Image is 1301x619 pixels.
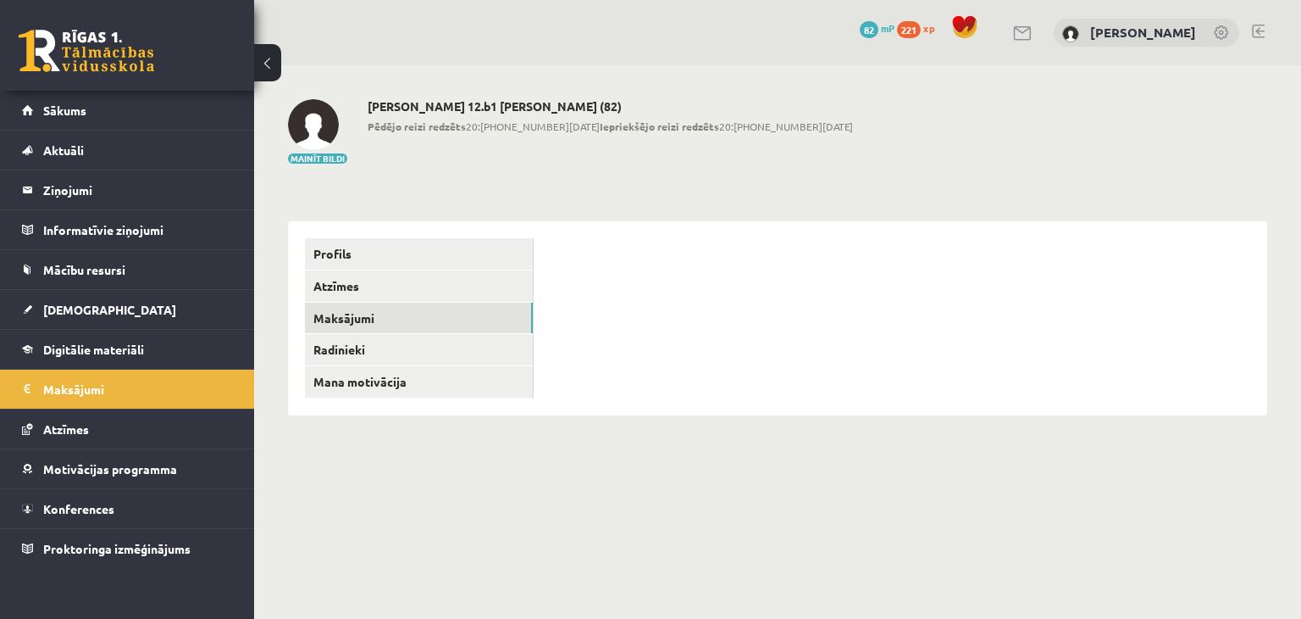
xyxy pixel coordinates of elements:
[600,120,719,133] b: Iepriekšējo reizi redzēts
[288,153,347,164] button: Mainīt bildi
[43,370,233,409] legend: Maksājumi
[22,529,233,568] a: Proktoringa izmēģinājums
[22,210,233,249] a: Informatīvie ziņojumi
[22,410,233,449] a: Atzīmes
[22,250,233,289] a: Mācību resursi
[305,366,533,398] a: Mana motivācija
[881,21,894,35] span: mP
[43,170,233,209] legend: Ziņojumi
[22,489,233,528] a: Konferences
[22,170,233,209] a: Ziņojumi
[22,449,233,488] a: Motivācijas programma
[19,30,154,72] a: Rīgas 1. Tālmācības vidusskola
[22,290,233,329] a: [DEMOGRAPHIC_DATA]
[288,99,339,150] img: Eduards Hermanovskis
[305,334,533,365] a: Radinieki
[22,131,233,170] a: Aktuāli
[368,120,466,133] b: Pēdējo reizi redzēts
[305,303,533,334] a: Maksājumi
[305,238,533,270] a: Profils
[43,142,84,158] span: Aktuāli
[22,91,233,130] a: Sākums
[22,330,233,369] a: Digitālie materiāli
[368,99,853,114] h2: [PERSON_NAME] 12.b1 [PERSON_NAME] (82)
[1062,25,1079,42] img: Eduards Hermanovskis
[897,21,943,35] a: 221 xp
[43,501,114,516] span: Konferences
[43,302,176,317] span: [DEMOGRAPHIC_DATA]
[923,21,934,35] span: xp
[43,541,191,556] span: Proktoringa izmēģinājums
[897,21,921,38] span: 221
[305,270,533,302] a: Atzīmes
[860,21,894,35] a: 82 mP
[43,342,144,357] span: Digitālie materiāli
[1090,24,1196,41] a: [PERSON_NAME]
[22,370,233,409] a: Maksājumi
[43,421,89,437] span: Atzīmes
[860,21,878,38] span: 82
[43,262,125,277] span: Mācību resursi
[43,103,86,118] span: Sākums
[43,210,233,249] legend: Informatīvie ziņojumi
[43,461,177,477] span: Motivācijas programma
[368,119,853,134] span: 20:[PHONE_NUMBER][DATE] 20:[PHONE_NUMBER][DATE]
